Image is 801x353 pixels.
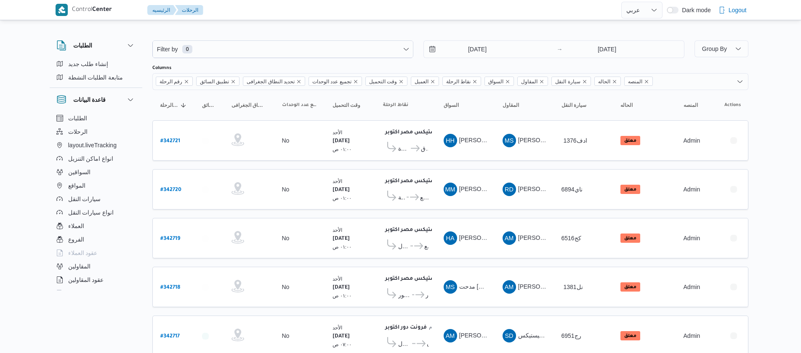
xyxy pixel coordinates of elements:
[446,77,471,86] span: نقاط الرحلة
[160,102,178,109] span: رقم الرحلة; Sorted in descending order
[521,77,538,86] span: المقاول
[444,183,457,196] div: Mmdoh Mustfi Ibrahem Hlamai
[472,79,477,84] button: Remove نقاط الرحلة from selection in this group
[50,57,142,88] div: الطلبات
[333,293,352,298] small: ٠١:٠٠ ص
[644,79,649,84] button: Remove المنصه from selection in this group
[68,72,123,82] span: متابعة الطلبات النشطة
[444,134,457,147] div: Hada Hassan Hassan Muhammad Yousf
[53,71,139,84] button: متابعة الطلبات النشطة
[200,77,229,86] span: تطبيق السائق
[156,77,193,86] span: رقم الرحلة
[333,244,352,249] small: ٠١:٠٠ ص
[398,241,409,251] span: رابت مصر يارد مول
[156,44,179,54] span: Filter by
[737,78,743,85] button: Open list of options
[624,138,636,143] b: معلق
[68,221,84,231] span: العملاء
[551,77,591,86] span: سيارة النقل
[446,280,455,294] span: MS
[729,5,747,15] span: Logout
[488,77,503,86] span: السواق
[282,186,290,193] div: No
[160,77,182,86] span: رقم الرحلة
[282,137,290,144] div: No
[444,102,459,109] span: السواق
[624,187,636,192] b: معلق
[564,137,587,144] span: 1376ادف
[684,137,700,144] span: Admin
[184,79,189,84] button: Remove رقم الرحلة from selection in this group
[415,77,428,86] span: العميل
[420,192,428,202] span: كارفور اكسبريس ش 90 - التجمع
[702,45,727,52] span: Group By
[679,7,711,13] span: Dark mode
[53,179,139,192] button: المواقع
[445,183,455,196] span: MM
[398,339,411,349] span: كارفور السرايا مول
[446,134,455,147] span: HH
[444,329,457,342] div: Asam Mahmood Alsaid Hussain
[427,339,428,349] span: كارفور الزيتون
[503,280,516,294] div: Ahmad Mjadi Yousf Abadalrahamun
[398,143,410,154] span: قباء للتجارة
[202,102,216,109] span: تطبيق السائق
[53,138,139,152] button: layout.liveTracking
[73,40,92,50] h3: الطلبات
[333,227,342,233] small: الأحد
[561,235,581,242] span: كج6516
[68,127,88,137] span: الرحلات
[353,79,358,84] button: Remove تجميع عدد الوحدات from selection in this group
[68,113,87,123] span: الطلبات
[333,102,360,109] span: وقت التحميل
[385,130,466,135] b: اجيليتى لوجيستيكس مصر اكتوبر
[503,134,516,147] div: Muhammad Slah Abad Alhada Abad Alhamaid
[53,192,139,206] button: سيارات النقل
[426,290,428,300] span: كارفور العبور 2 - العبور
[561,332,581,339] span: رج6951
[53,273,139,287] button: عقود المقاولين
[329,98,371,112] button: وقت التحميل
[565,41,649,58] input: Press the down key to open a popover containing a calendar.
[557,46,563,52] div: →
[333,325,342,330] small: الأحد
[561,186,583,193] span: ناي6894
[333,195,352,201] small: ٠١:٠٠ ص
[459,137,558,143] span: [PERSON_NAME] [PERSON_NAME]
[505,79,510,84] button: Remove السواق from selection in this group
[196,77,240,86] span: تطبيق السائق
[333,178,342,184] small: الأحد
[147,5,177,15] button: الرئيسيه
[459,283,525,290] span: مدحت [PERSON_NAME]
[333,276,342,281] small: الأحد
[684,235,700,242] span: Admin
[444,280,457,294] div: Mdht Salih Muhammad Saaid
[598,77,610,86] span: الحاله
[247,77,295,86] span: تحديد النطاق الجغرافى
[594,77,621,86] span: الحاله
[459,186,508,192] span: [PERSON_NAME]
[444,231,457,245] div: Husam Aldin Hassan Abadalihamaid Ala
[727,183,740,196] button: Actions
[503,183,516,196] div: Rajh Dhba Muhni Msaad
[446,329,455,342] span: AM
[727,329,740,342] button: Actions
[68,234,84,244] span: الفروع
[182,45,192,53] span: 0 available filters
[446,231,455,245] span: HA
[50,111,142,294] div: قاعدة البيانات
[296,79,301,84] button: Remove تحديد النطاق الجغرافى from selection in this group
[398,192,405,202] span: الوجدي النزهة
[333,342,352,347] small: ٠٧:٠٠ ص
[68,275,104,285] span: عقود المقاولين
[459,234,520,241] span: [PERSON_NAME] على
[68,167,90,177] span: السواقين
[53,260,139,273] button: المقاولين
[53,57,139,71] button: إنشاء طلب جديد
[56,40,136,50] button: الطلبات
[309,77,362,86] span: تجميع عدد الوحدات
[518,332,659,339] span: شركة ديتاك لادارة المشروعات و الخدمات بى لوجيستيكس
[68,288,103,298] span: اجهزة التليفون
[153,41,413,58] button: Filter by0 available filters
[160,187,181,193] b: # 342720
